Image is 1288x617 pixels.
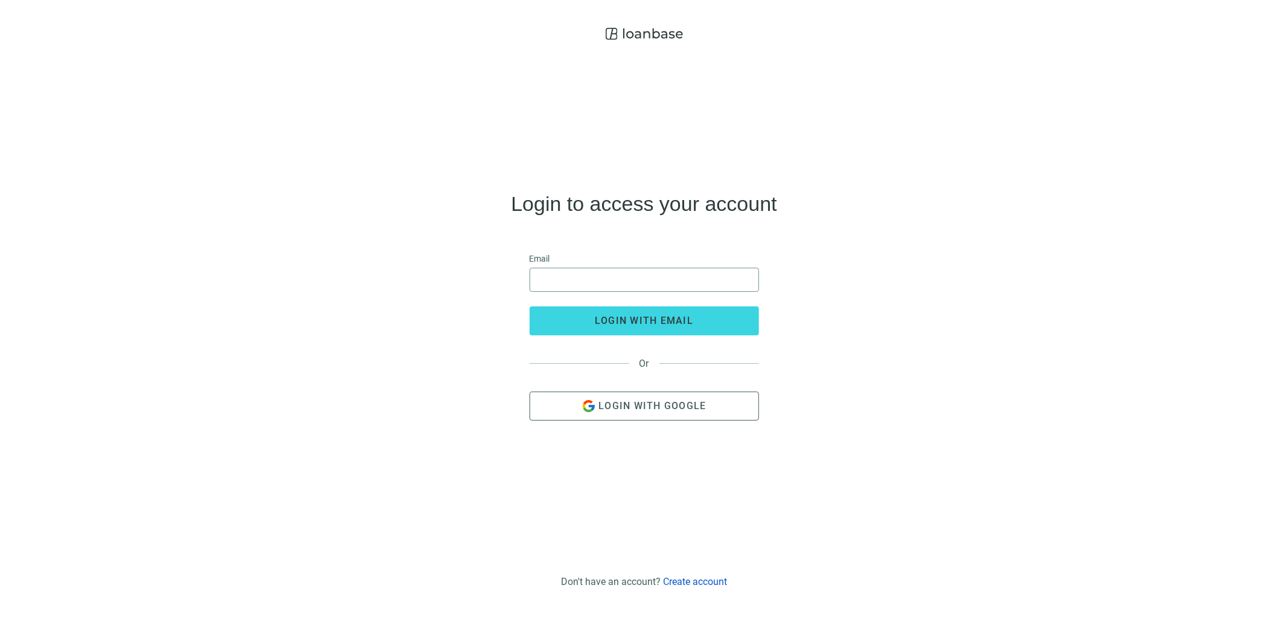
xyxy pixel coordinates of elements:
[663,576,727,587] a: Create account
[530,252,550,265] span: Email
[511,194,777,213] h4: Login to access your account
[629,358,659,369] span: Or
[595,315,693,326] span: login with email
[561,576,727,587] div: Don't have an account?
[598,400,706,412] span: Login with Google
[530,306,759,335] button: login with email
[530,392,759,421] button: Login with Google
